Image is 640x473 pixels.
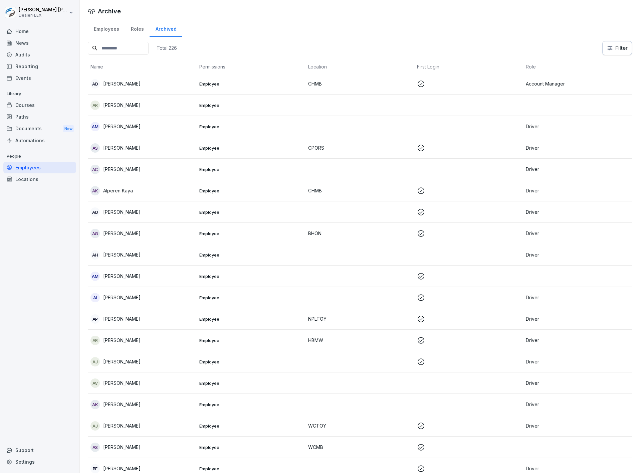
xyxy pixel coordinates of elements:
p: Driver [526,144,629,151]
p: [PERSON_NAME] [103,230,141,237]
p: [PERSON_NAME] [103,80,141,87]
a: Locations [3,173,76,185]
p: WCMB [308,444,412,451]
p: Total: 226 [157,45,177,51]
a: Archived [150,20,182,37]
th: Role [523,60,632,73]
div: AS [90,443,100,452]
p: Employee [199,81,303,87]
p: Employee [199,252,303,258]
a: Home [3,25,76,37]
p: Employee [199,380,303,386]
p: [PERSON_NAME] [103,315,141,322]
div: Documents [3,123,76,135]
div: AS [90,143,100,153]
a: Employees [88,20,125,37]
p: Employee [199,124,303,130]
p: Employee [199,209,303,215]
p: [PERSON_NAME] [PERSON_NAME] [19,7,67,13]
p: Driver [526,358,629,365]
p: [PERSON_NAME] [103,166,141,173]
div: AM [90,272,100,281]
div: AG [90,229,100,238]
p: Driver [526,422,629,429]
p: [PERSON_NAME] [103,102,141,109]
div: AM [90,122,100,131]
p: Driver [526,187,629,194]
p: Driver [526,337,629,344]
p: CPORS [308,144,412,151]
p: Library [3,89,76,99]
p: Alperen Kaya [103,187,133,194]
p: Driver [526,294,629,301]
p: Employee [199,166,303,172]
div: AP [90,314,100,324]
p: Employee [199,359,303,365]
div: AJ [90,421,100,431]
p: DealerFLEX [19,13,67,18]
a: Roles [125,20,150,37]
p: HBMW [308,337,412,344]
p: [PERSON_NAME] [103,208,141,215]
div: AR [90,101,100,110]
p: Employee [199,145,303,151]
p: [PERSON_NAME] [103,337,141,344]
p: Employee [199,188,303,194]
a: Employees [3,162,76,173]
p: [PERSON_NAME] [103,294,141,301]
p: Employee [199,444,303,450]
p: CHMB [308,187,412,194]
p: Employee [199,466,303,472]
p: Driver [526,251,629,258]
div: AD [90,79,100,89]
a: News [3,37,76,49]
p: WCTOY [308,422,412,429]
a: Reporting [3,60,76,72]
p: Driver [526,123,629,130]
p: Employee [199,273,303,279]
div: AI [90,293,100,302]
a: Paths [3,111,76,123]
th: Location [305,60,414,73]
div: AD [90,207,100,217]
a: Courses [3,99,76,111]
p: Employee [199,295,303,301]
p: [PERSON_NAME] [103,273,141,280]
p: Driver [526,208,629,215]
p: Driver [526,315,629,322]
p: Employee [199,230,303,236]
button: Filter [603,41,632,55]
p: [PERSON_NAME] [103,123,141,130]
p: [PERSON_NAME] [103,144,141,151]
a: DocumentsNew [3,123,76,135]
p: Employee [199,423,303,429]
p: Driver [526,465,629,472]
div: AC [90,165,100,174]
p: [PERSON_NAME] [103,444,141,451]
th: First Login [414,60,523,73]
p: Driver [526,401,629,408]
a: Events [3,72,76,84]
div: Audits [3,49,76,60]
a: Settings [3,456,76,468]
p: [PERSON_NAME] [103,251,141,258]
p: CHMB [308,80,412,87]
p: Driver [526,230,629,237]
a: Automations [3,135,76,146]
div: New [63,125,74,133]
div: Support [3,444,76,456]
p: [PERSON_NAME] [103,379,141,386]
